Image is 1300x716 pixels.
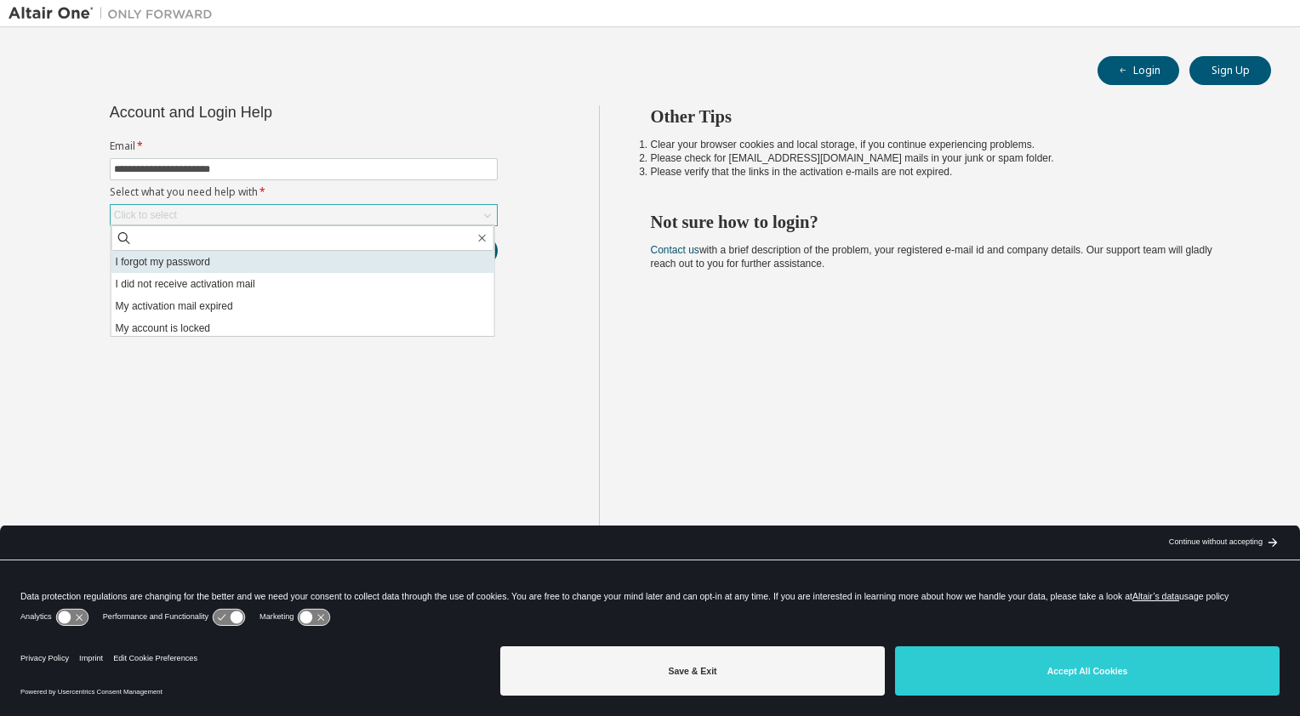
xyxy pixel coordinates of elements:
[9,5,221,22] img: Altair One
[111,251,494,273] li: I forgot my password
[651,138,1241,151] li: Clear your browser cookies and local storage, if you continue experiencing problems.
[114,208,177,222] div: Click to select
[651,244,1212,270] span: with a brief description of the problem, your registered e-mail id and company details. Our suppo...
[110,139,498,153] label: Email
[1098,56,1179,85] button: Login
[651,244,699,256] a: Contact us
[651,165,1241,179] li: Please verify that the links in the activation e-mails are not expired.
[1189,56,1271,85] button: Sign Up
[651,211,1241,233] h2: Not sure how to login?
[651,151,1241,165] li: Please check for [EMAIL_ADDRESS][DOMAIN_NAME] mails in your junk or spam folder.
[110,185,498,199] label: Select what you need help with
[651,105,1241,128] h2: Other Tips
[110,105,420,119] div: Account and Login Help
[111,205,497,225] div: Click to select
